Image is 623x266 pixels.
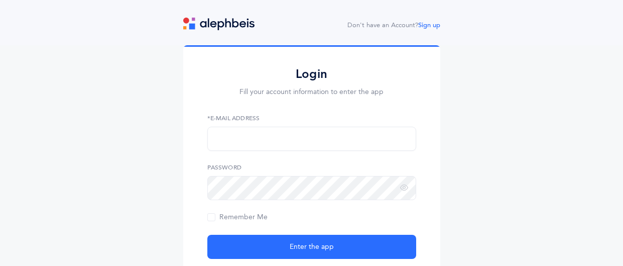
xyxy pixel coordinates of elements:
[207,235,416,259] button: Enter the app
[207,163,416,172] label: Password
[207,114,416,123] label: *E-Mail Address
[418,22,440,29] a: Sign up
[207,66,416,82] h2: Login
[207,87,416,98] p: Fill your account information to enter the app
[207,213,268,221] span: Remember Me
[183,18,255,30] img: logo.svg
[347,21,440,31] div: Don't have an Account?
[290,242,334,252] span: Enter the app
